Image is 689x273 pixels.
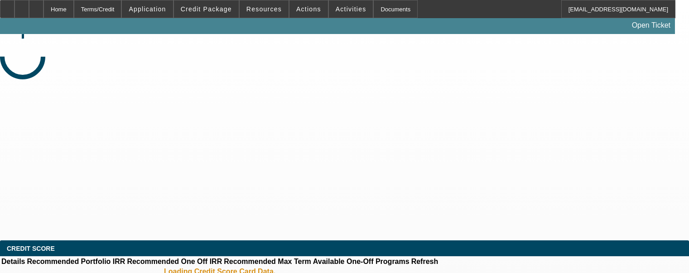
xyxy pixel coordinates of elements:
span: Activities [336,5,366,13]
th: Recommended Portfolio IRR [26,257,125,266]
span: Application [129,5,166,13]
th: Refresh [411,257,439,266]
button: Application [122,0,173,18]
span: Resources [246,5,282,13]
button: Activities [329,0,373,18]
span: CREDIT SCORE [7,245,55,252]
th: Available One-Off Programs [313,257,410,266]
button: Credit Package [174,0,239,18]
span: Actions [296,5,321,13]
th: Recommended One Off IRR [126,257,222,266]
a: Open Ticket [628,18,674,33]
button: Resources [240,0,289,18]
th: Recommended Max Term [223,257,312,266]
span: Credit Package [181,5,232,13]
th: Details [1,257,25,266]
button: Actions [289,0,328,18]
